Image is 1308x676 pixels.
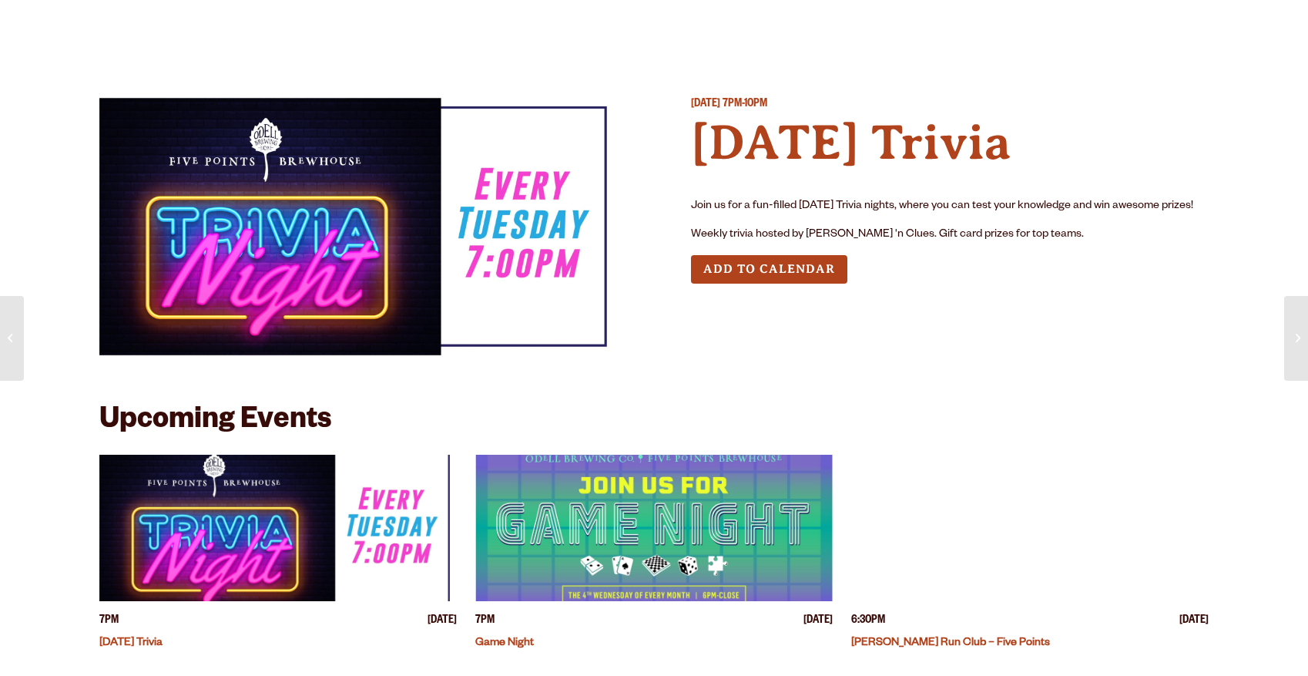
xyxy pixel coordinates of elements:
a: Our Story [749,10,857,45]
h2: Upcoming Events [99,405,331,439]
a: Taprooms [232,10,337,45]
a: Beer Finder [1055,10,1172,45]
span: Gear [407,19,450,32]
a: Gear [397,10,460,45]
a: Odell Home [643,10,701,45]
span: 6:30PM [851,614,885,630]
span: Impact [928,19,985,32]
a: View event details [99,455,457,601]
a: [PERSON_NAME] Run Club – Five Points [851,637,1050,650]
span: Beer [124,19,162,32]
a: Impact [918,10,995,45]
a: Winery [520,10,602,45]
h4: [DATE] Trivia [691,113,1209,173]
span: Taprooms [242,19,327,32]
a: Beer [114,10,172,45]
span: 7PM [99,614,119,630]
span: [DATE] [1179,614,1209,630]
a: View event details [851,455,1209,601]
span: [DATE] [691,99,720,111]
p: Join us for a fun-filled [DATE] Trivia nights, where you can test your knowledge and win awesome ... [691,197,1209,216]
span: 7PM-10PM [723,99,767,111]
p: Weekly trivia hosted by [PERSON_NAME] 'n Clues. Gift card prizes for top teams. [691,226,1209,244]
span: [DATE] [428,614,457,630]
span: Our Story [759,19,847,32]
a: View event details [475,455,833,601]
button: Add to Calendar [691,255,847,284]
span: [DATE] [803,614,833,630]
span: 7PM [475,614,495,630]
span: Beer Finder [1065,19,1162,32]
span: Winery [530,19,592,32]
a: [DATE] Trivia [99,637,163,650]
a: Game Night [475,637,534,650]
